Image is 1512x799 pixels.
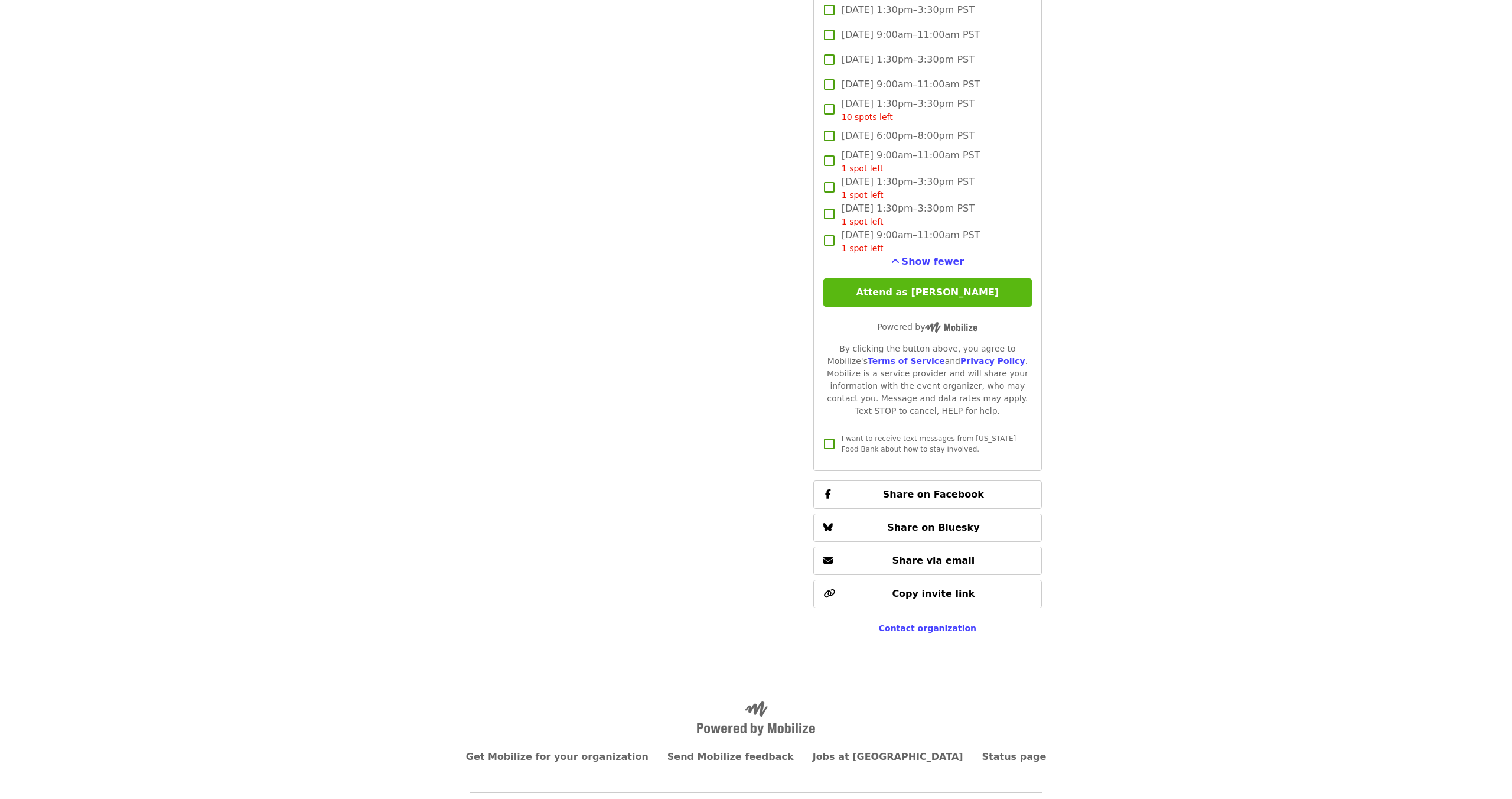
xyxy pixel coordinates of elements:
[813,580,1042,608] button: Copy invite link
[842,175,975,202] span: [DATE] 1:30pm–3:30pm PST
[842,148,980,175] span: [DATE] 9:00am–11:00am PST
[982,751,1047,762] a: Status page
[868,356,945,366] a: Terms of Service
[842,3,975,17] span: [DATE] 1:30pm–3:30pm PST
[466,751,649,762] a: Get Mobilize for your organization
[813,547,1042,575] button: Share via email
[892,588,975,599] span: Copy invite link
[891,255,964,269] button: See more timeslots
[842,217,884,226] span: 1 spot left
[813,751,963,762] a: Jobs at [GEOGRAPHIC_DATA]
[842,129,975,143] span: [DATE] 6:00pm–8:00pm PST
[883,489,984,500] span: Share on Facebook
[842,77,980,92] span: [DATE] 9:00am–11:00am PST
[887,522,980,533] span: Share on Bluesky
[902,256,964,267] span: Show fewer
[813,480,1042,509] button: Share on Facebook
[667,751,794,762] a: Send Mobilize feedback
[842,190,884,200] span: 1 spot left
[842,243,884,253] span: 1 spot left
[892,555,975,566] span: Share via email
[925,322,977,333] img: Powered by Mobilize
[877,322,977,332] span: Powered by
[842,53,975,67] span: [DATE] 1:30pm–3:30pm PST
[842,97,975,124] span: [DATE] 1:30pm–3:30pm PST
[842,202,975,228] span: [DATE] 1:30pm–3:30pm PST
[813,514,1042,542] button: Share on Bluesky
[842,164,884,173] span: 1 spot left
[879,623,976,633] a: Contact organization
[842,434,1016,453] span: I want to receive text messages from [US_STATE] Food Bank about how to stay involved.
[823,343,1032,417] div: By clicking the button above, you agree to Mobilize's and . Mobilize is a service provider and wi...
[842,28,980,42] span: [DATE] 9:00am–11:00am PST
[470,750,1042,764] nav: Primary footer navigation
[960,356,1025,366] a: Privacy Policy
[697,701,815,736] img: Powered by Mobilize
[842,112,893,122] span: 10 spots left
[842,228,980,255] span: [DATE] 9:00am–11:00am PST
[823,278,1032,307] button: Attend as [PERSON_NAME]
